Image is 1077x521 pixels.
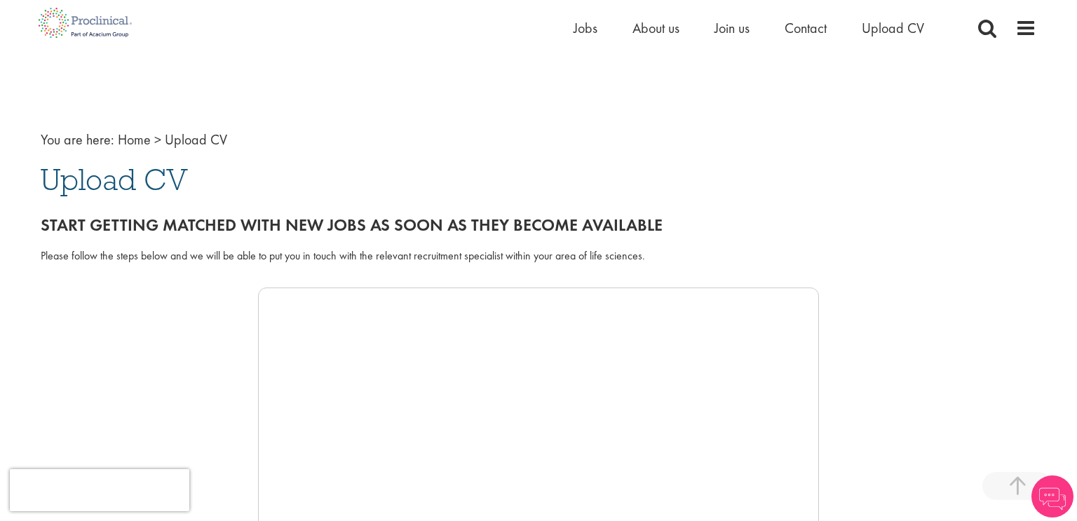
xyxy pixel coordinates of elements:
[1031,475,1073,517] img: Chatbot
[785,19,827,37] a: Contact
[714,19,750,37] a: Join us
[41,161,188,198] span: Upload CV
[154,130,161,149] span: >
[632,19,679,37] a: About us
[165,130,227,149] span: Upload CV
[10,469,189,511] iframe: reCAPTCHA
[118,130,151,149] a: breadcrumb link
[41,130,114,149] span: You are here:
[862,19,924,37] a: Upload CV
[574,19,597,37] a: Jobs
[41,248,1036,264] div: Please follow the steps below and we will be able to put you in touch with the relevant recruitme...
[41,216,1036,234] h2: Start getting matched with new jobs as soon as they become available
